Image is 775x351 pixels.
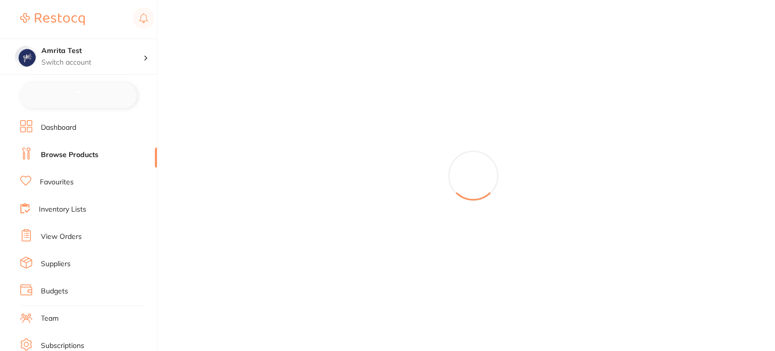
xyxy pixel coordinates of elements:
a: Browse Products [20,147,157,175]
img: Amrita Test [16,46,36,67]
a: Subscriptions [41,341,84,351]
h4: Amrita Test [41,46,143,56]
a: Budgets [41,286,68,296]
a: Inventory Lists [20,202,157,229]
a: Inventory Lists [39,205,86,215]
a: Dashboard [41,123,76,133]
a: Budgets [20,284,157,311]
a: Dashboard [20,120,157,147]
a: Suppliers [41,259,71,269]
a: Team [41,314,59,324]
a: Browse Products [41,150,98,160]
a: View Orders [41,232,82,242]
a: View Orders [20,229,157,257]
a: Favourites [40,177,74,187]
a: Suppliers [20,257,157,284]
a: Team [20,311,157,338]
img: Restocq Logo [20,13,85,25]
p: Switch account [41,58,143,68]
a: Favourites [20,175,157,202]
